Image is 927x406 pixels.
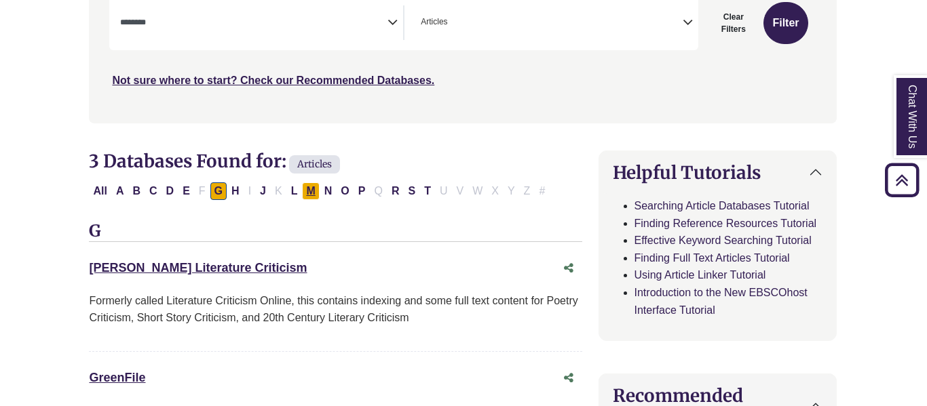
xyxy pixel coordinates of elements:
textarea: Search [451,18,457,29]
span: Articles [289,155,340,174]
li: Articles [415,16,447,28]
a: [PERSON_NAME] Literature Criticism [89,261,307,275]
a: Not sure where to start? Check our Recommended Databases. [112,75,434,86]
button: Share this database [555,256,582,281]
button: Filter Results J [256,182,270,200]
button: Filter Results B [128,182,145,200]
button: Filter Results D [162,182,178,200]
button: Filter Results C [145,182,162,200]
a: Finding Reference Resources Tutorial [635,218,817,229]
button: Share this database [555,365,582,391]
button: Submit for Search Results [763,2,808,44]
button: Filter Results T [420,182,435,200]
a: GreenFile [89,371,145,384]
h3: G [89,222,582,242]
span: 3 Databases Found for: [89,150,286,172]
a: Introduction to the New EBSCOhost Interface Tutorial [635,287,808,316]
p: Formerly called Literature Criticism Online, this contains indexing and some full text content fo... [89,292,582,327]
button: Filter Results H [227,182,244,200]
button: Filter Results P [354,182,370,200]
span: Articles [421,16,447,28]
button: Filter Results G [210,182,227,200]
a: Effective Keyword Searching Tutorial [635,235,812,246]
textarea: Search [120,18,387,29]
button: Filter Results N [320,182,337,200]
button: Filter Results E [178,182,194,200]
button: Filter Results O [337,182,353,200]
button: Filter Results R [387,182,404,200]
a: Back to Top [880,171,924,189]
button: Helpful Tutorials [599,151,836,194]
a: Searching Article Databases Tutorial [635,200,810,211]
a: Using Article Linker Tutorial [635,269,766,281]
button: Clear Filters [706,2,761,44]
button: All [89,182,111,200]
button: Filter Results S [404,182,419,200]
button: Filter Results A [112,182,128,200]
div: Alpha-list to filter by first letter of database name [89,184,550,196]
button: Filter Results M [302,182,319,200]
button: Filter Results L [287,182,302,200]
a: Finding Full Text Articles Tutorial [635,252,790,264]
